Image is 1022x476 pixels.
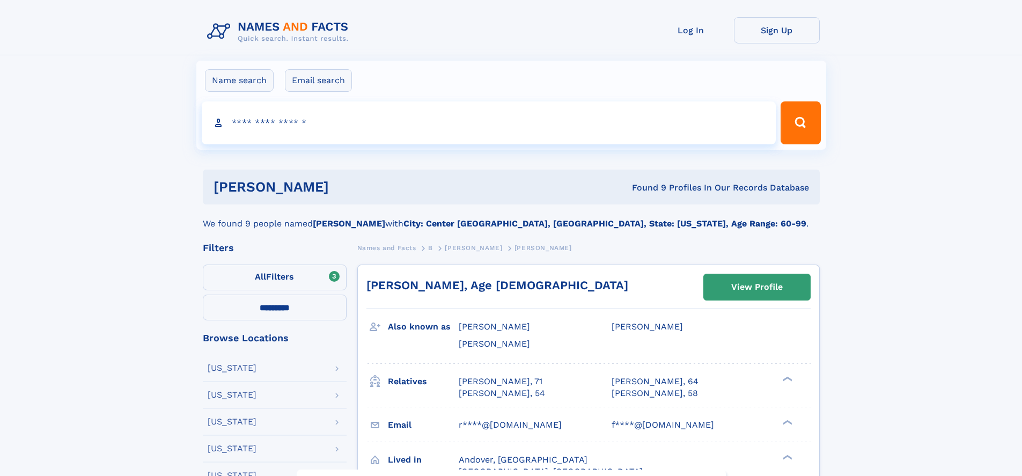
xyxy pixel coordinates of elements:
h3: Also known as [388,318,459,336]
div: Found 9 Profiles In Our Records Database [480,182,809,194]
span: [PERSON_NAME] [459,321,530,332]
img: Logo Names and Facts [203,17,357,46]
a: Log In [648,17,734,43]
a: [PERSON_NAME], 71 [459,376,542,387]
h3: Email [388,416,459,434]
div: ❯ [780,453,793,460]
div: View Profile [731,275,783,299]
div: [US_STATE] [208,444,256,453]
a: [PERSON_NAME], 58 [612,387,698,399]
div: Filters [203,243,347,253]
span: B [428,244,433,252]
div: [US_STATE] [208,364,256,372]
div: We found 9 people named with . [203,204,820,230]
b: City: Center [GEOGRAPHIC_DATA], [GEOGRAPHIC_DATA], State: [US_STATE], Age Range: 60-99 [403,218,806,229]
span: [PERSON_NAME] [445,244,502,252]
a: B [428,241,433,254]
span: All [255,272,266,282]
span: [PERSON_NAME] [514,244,572,252]
button: Search Button [781,101,820,144]
b: [PERSON_NAME] [313,218,385,229]
label: Filters [203,265,347,290]
a: View Profile [704,274,810,300]
div: ❯ [780,419,793,426]
a: [PERSON_NAME], 54 [459,387,545,399]
a: [PERSON_NAME], 64 [612,376,699,387]
span: [PERSON_NAME] [612,321,683,332]
div: Browse Locations [203,333,347,343]
a: [PERSON_NAME], Age [DEMOGRAPHIC_DATA] [366,279,628,292]
a: Names and Facts [357,241,416,254]
div: [US_STATE] [208,418,256,426]
label: Email search [285,69,352,92]
div: ❯ [780,375,793,382]
h3: Lived in [388,451,459,469]
a: [PERSON_NAME] [445,241,502,254]
span: Andover, [GEOGRAPHIC_DATA] [459,455,587,465]
input: search input [202,101,776,144]
label: Name search [205,69,274,92]
h1: [PERSON_NAME] [214,180,481,194]
h3: Relatives [388,372,459,391]
span: [PERSON_NAME] [459,339,530,349]
a: Sign Up [734,17,820,43]
div: [US_STATE] [208,391,256,399]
